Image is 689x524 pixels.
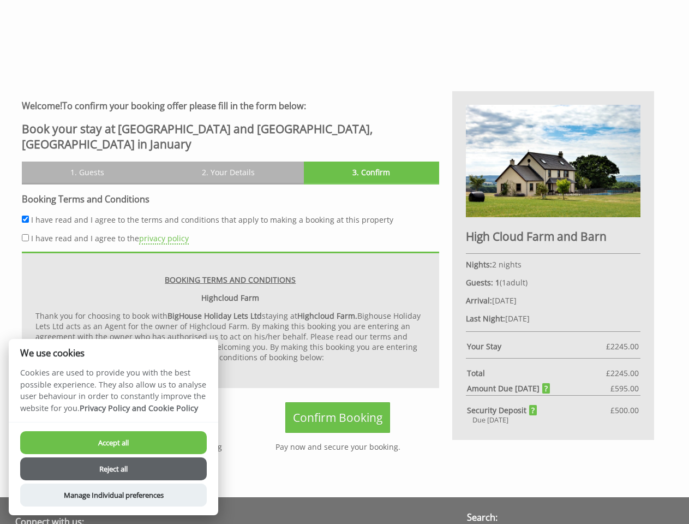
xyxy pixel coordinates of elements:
p: Cookies are used to provide you with the best possible experience. They also allow us to analyse ... [9,367,218,422]
a: 1. Guests [22,162,153,183]
span: ( ) [495,277,528,288]
h3: To confirm your booking offer please fill in the form below: [22,100,439,112]
p: Thank you for choosing to book with staying at Bighouse Holiday Lets Ltd acts as an Agent for the... [35,311,426,362]
span: 2245.00 [610,341,639,352]
span: £ [610,383,639,394]
span: 1 [502,277,506,288]
button: Accept all [20,431,207,454]
div: Due [DATE] [466,415,640,425]
iframe: Customer reviews powered by Trustpilot [7,1,682,82]
strong: Last Night: [466,313,505,324]
strong: Amount Due [DATE] [467,383,550,394]
span: £ [606,368,639,378]
span: adult [502,277,525,288]
label: I have read and I agree to the terms and conditions that apply to making a booking at this property [31,215,393,225]
p: [DATE] [466,295,640,306]
button: Reject all [20,457,207,480]
strong: BigHouse Holiday Lets Ltd [167,311,262,321]
button: Manage Individual preferences [20,484,207,507]
a: 2. Your Details [153,162,304,183]
strong: Welcome! [22,100,62,112]
strong: 1 [495,277,500,288]
strong: Highcloud Farm. [297,311,357,321]
strong: Nights: [466,259,492,270]
p: [DATE] [466,313,640,324]
strong: Guests: [466,277,493,288]
a: 3. Confirm [304,162,439,183]
span: 595.00 [615,383,639,394]
span: Confirm Booking [293,410,382,425]
strong: Arrival: [466,295,492,306]
h2: Book your stay at [GEOGRAPHIC_DATA] and [GEOGRAPHIC_DATA], [GEOGRAPHIC_DATA] in January [22,121,439,152]
h2: We use cookies [9,348,218,358]
span: 500.00 [615,405,639,415]
u: BOOKING TERMS AND CONDITIONS [165,275,296,285]
h3: Booking Terms and Conditions [22,193,439,205]
strong: Your Stay [467,341,606,352]
span: £ [606,341,639,352]
a: privacy policy [139,233,189,245]
a: Privacy Policy and Cookie Policy [80,403,198,413]
p: Pay now and secure your booking. [237,442,439,452]
h3: Search: [467,511,661,523]
span: £ [610,405,639,415]
img: An image of 'High Cloud Farm and Barn' [466,105,640,217]
strong: Highcloud Farm [201,293,259,303]
strong: Security Deposit [467,405,537,415]
p: 2 nights [466,259,640,270]
strong: Total [467,368,606,378]
label: I have read and I agree to the [31,233,189,243]
span: 2245.00 [610,368,639,378]
button: Confirm Booking [285,402,390,433]
h2: High Cloud Farm and Barn [466,229,640,244]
